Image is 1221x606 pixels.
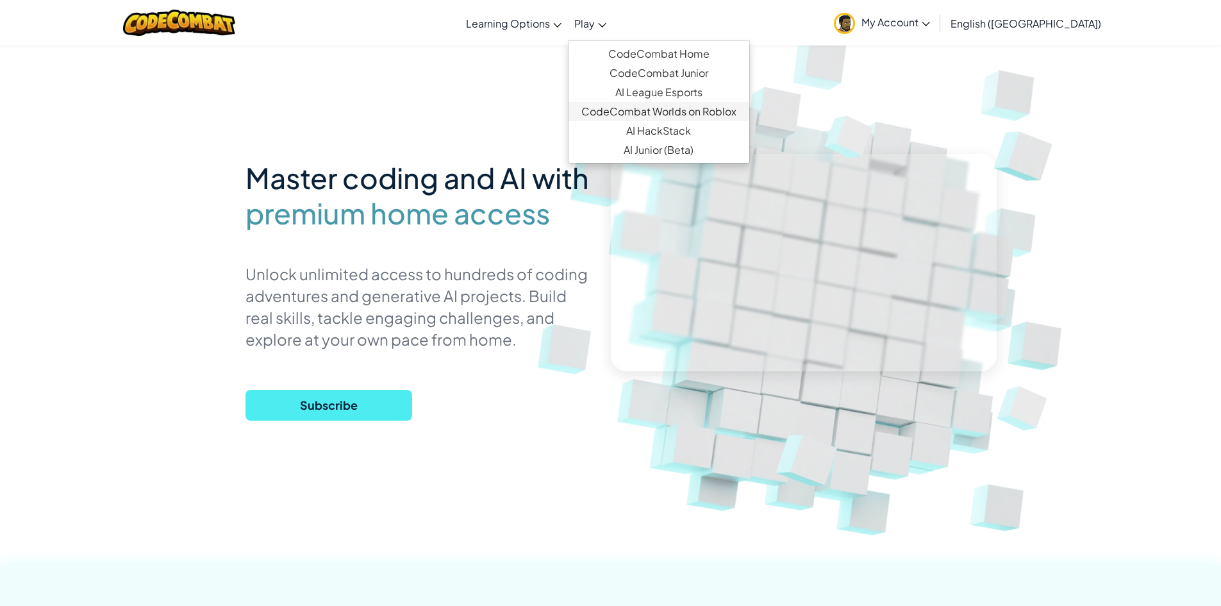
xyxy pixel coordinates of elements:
a: AI League Esports [569,83,749,102]
a: CodeCombat Junior [569,63,749,83]
span: My Account [861,15,930,29]
span: Master coding and AI with [245,160,589,196]
span: Learning Options [466,17,550,30]
img: Overlap cubes [806,95,895,176]
span: English ([GEOGRAPHIC_DATA]) [951,17,1101,30]
a: CodeCombat Worlds on Roblox [569,102,749,121]
img: avatar [834,13,855,34]
button: Subscribe [245,390,412,421]
img: CodeCombat logo [123,10,235,36]
span: Play [574,17,595,30]
a: My Account [827,3,936,43]
a: Learning Options [460,6,568,40]
span: premium home access [245,196,550,231]
img: Overlap cubes [971,96,1083,205]
a: English ([GEOGRAPHIC_DATA]) [944,6,1108,40]
a: CodeCombat Home [569,44,749,63]
img: Overlap cubes [752,398,868,512]
a: AI HackStack [569,121,749,140]
p: Unlock unlimited access to hundreds of coding adventures and generative AI projects. Build real s... [245,263,592,350]
a: AI Junior (Beta) [569,140,749,160]
a: Play [568,6,613,40]
img: Overlap cubes [977,366,1072,450]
